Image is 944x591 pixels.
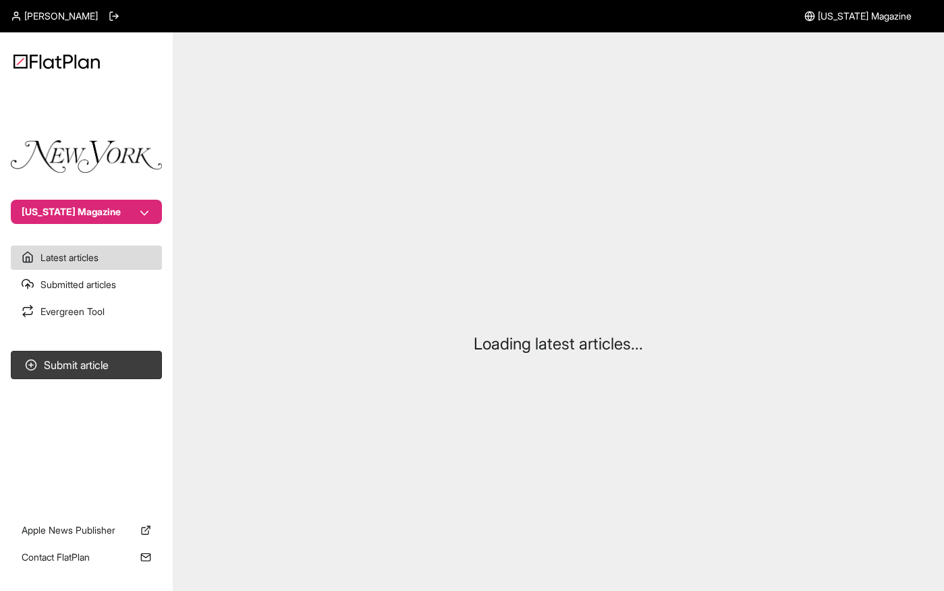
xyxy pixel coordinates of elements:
img: Publication Logo [11,140,162,173]
a: Submitted articles [11,273,162,297]
span: [US_STATE] Magazine [818,9,912,23]
a: Evergreen Tool [11,300,162,324]
a: Apple News Publisher [11,518,162,542]
span: [PERSON_NAME] [24,9,98,23]
button: [US_STATE] Magazine [11,200,162,224]
a: Latest articles [11,246,162,270]
a: [PERSON_NAME] [11,9,98,23]
img: Logo [13,54,100,69]
button: Submit article [11,351,162,379]
a: Contact FlatPlan [11,545,162,569]
p: Loading latest articles... [474,333,643,355]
